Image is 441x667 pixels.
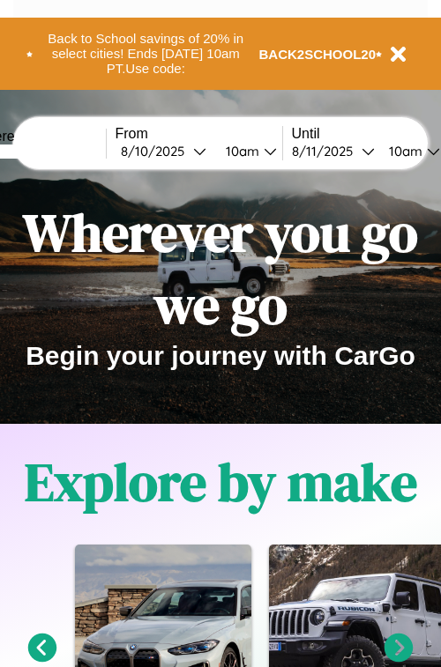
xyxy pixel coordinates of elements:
button: 10am [212,142,282,160]
b: BACK2SCHOOL20 [259,47,377,62]
div: 8 / 11 / 2025 [292,143,362,159]
label: From [116,126,282,142]
h1: Explore by make [25,446,417,518]
div: 10am [217,143,264,159]
div: 10am [380,143,427,159]
div: 8 / 10 / 2025 [121,143,193,159]
button: Back to School savings of 20% in select cities! Ends [DATE] 10am PT.Use code: [33,26,259,81]
button: 8/10/2025 [116,142,212,160]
